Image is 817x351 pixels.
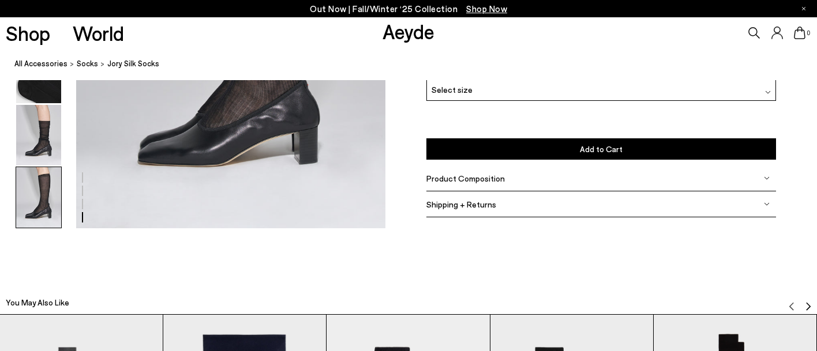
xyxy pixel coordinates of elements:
[73,23,124,43] a: World
[14,48,817,80] nav: breadcrumb
[764,175,770,181] img: svg%3E
[787,294,796,311] button: Previous slide
[426,199,496,209] span: Shipping + Returns
[6,23,50,43] a: Shop
[16,105,61,165] img: Jory Silk Socks - Image 3
[107,58,159,70] span: Jory Silk Socks
[426,139,776,160] button: Add to Cart
[77,59,98,68] span: socks
[787,302,796,311] img: svg%3E
[580,145,623,154] span: Add to Cart
[432,84,473,96] span: Select size
[77,58,98,70] a: socks
[426,173,505,183] span: Product Composition
[16,167,61,228] img: Jory Silk Socks - Image 4
[310,2,507,16] p: Out Now | Fall/Winter ‘25 Collection
[765,89,771,95] img: svg%3E
[794,27,805,39] a: 0
[383,19,434,43] a: Aeyde
[804,294,813,311] button: Next slide
[466,3,507,14] span: Navigate to /collections/new-in
[804,302,813,311] img: svg%3E
[764,201,770,207] img: svg%3E
[6,297,69,308] h2: You May Also Like
[805,30,811,36] span: 0
[14,58,68,70] a: All Accessories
